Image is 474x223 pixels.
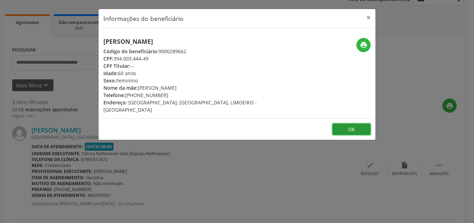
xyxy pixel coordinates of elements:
[103,77,116,84] span: Sexo:
[103,48,278,55] div: 9000289662
[103,62,278,70] div: --
[103,38,278,45] h5: [PERSON_NAME]
[103,55,113,62] span: CPF:
[360,41,367,49] i: print
[103,55,278,62] div: 394.003.444-49
[356,38,371,52] button: print
[103,92,125,98] span: Telefone:
[103,99,127,106] span: Endereço:
[103,99,257,113] span: [GEOGRAPHIC_DATA], [GEOGRAPHIC_DATA], LIMOEIRO - [GEOGRAPHIC_DATA]
[103,70,118,77] span: Idade:
[103,85,138,91] span: Nome da mãe:
[103,48,159,55] span: Código do beneficiário:
[103,63,130,69] span: CPF Titular:
[362,9,375,26] button: Close
[103,91,278,99] div: [PHONE_NUMBER]
[103,84,278,91] div: [PERSON_NAME]
[103,70,278,77] div: 60 anos
[332,124,371,135] button: OK
[103,14,184,23] h5: Informações do beneficiário
[103,77,278,84] div: Feminino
